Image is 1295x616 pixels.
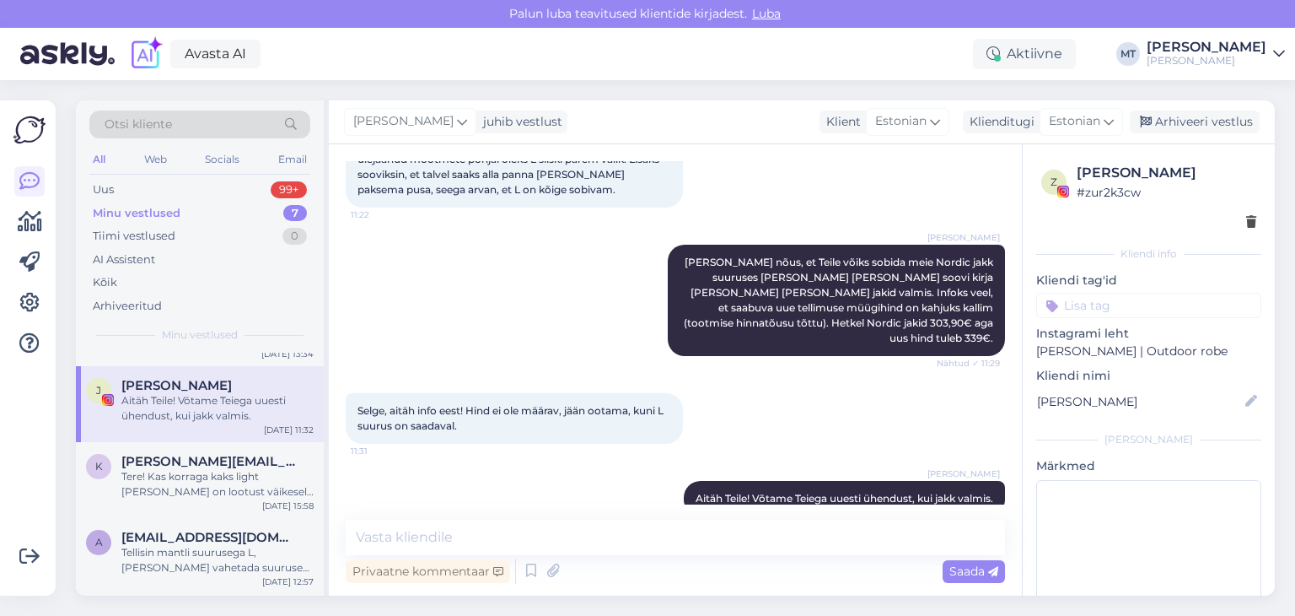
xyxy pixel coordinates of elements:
[275,149,310,170] div: Email
[93,298,162,315] div: Arhiveeritud
[696,492,993,505] span: Aitäh Teile! Võtame Teiega uuesti ühendust, kui jakk valmis.
[13,114,46,146] img: Askly Logo
[346,560,510,583] div: Privaatne kommentaar
[1130,111,1260,133] div: Arhiveeri vestlus
[93,205,180,222] div: Minu vestlused
[1116,42,1140,66] div: MT
[202,149,243,170] div: Socials
[170,40,261,68] a: Avasta AI
[89,149,109,170] div: All
[1051,176,1057,188] span: z
[351,445,414,457] span: 11:31
[1036,343,1261,360] p: [PERSON_NAME] | Outdoor robe
[476,113,562,131] div: juhib vestlust
[93,181,114,198] div: Uus
[357,404,666,432] span: Selge, aitäh info eest! Hind ei ole määrav, jään ootama, kuni L suurus on saadaval.
[121,469,314,500] div: Tere! Kas korraga kaks light [PERSON_NAME] on lootust väikesele soodustusele? Küsija suu pihta ju...
[95,536,103,548] span: A
[93,228,175,245] div: Tiimi vestlused
[121,454,297,469] span: Kilp.karin@gmail.com
[282,228,307,245] div: 0
[937,357,1000,370] span: Nähtud ✓ 11:29
[927,467,1000,480] span: [PERSON_NAME]
[262,500,314,512] div: [DATE] 15:58
[121,545,314,575] div: Tellisin mantli suurusega L, [PERSON_NAME] vahetada suuruse M vastu. Kas [PERSON_NAME] [PERSON_NA...
[283,205,307,222] div: 7
[1049,112,1100,131] span: Estonian
[819,113,861,131] div: Klient
[353,112,454,131] span: [PERSON_NAME]
[264,424,314,436] div: [DATE] 11:32
[1147,54,1266,68] div: [PERSON_NAME]
[1036,272,1261,289] p: Kliendi tag'id
[1036,457,1261,475] p: Märkmed
[1036,325,1261,343] p: Instagrami leht
[1077,183,1256,202] div: # zur2k3cw
[162,327,238,343] span: Minu vestlused
[121,530,297,545] span: Aivisirp@gmail.com
[1036,432,1261,447] div: [PERSON_NAME]
[96,384,101,397] span: J
[262,575,314,588] div: [DATE] 12:57
[271,181,307,198] div: 99+
[684,256,996,344] span: [PERSON_NAME] nõus, et Teile võiks sobida meie Nordic jakk suuruses [PERSON_NAME] [PERSON_NAME] s...
[121,378,232,393] span: Joona Kalamägi
[93,274,117,291] div: Kõik
[949,564,998,579] span: Saada
[963,113,1034,131] div: Klienditugi
[128,36,164,72] img: explore-ai
[1077,163,1256,183] div: [PERSON_NAME]
[1147,41,1285,68] a: [PERSON_NAME][PERSON_NAME]
[875,112,927,131] span: Estonian
[747,6,786,21] span: Luba
[927,231,1000,244] span: [PERSON_NAME]
[973,39,1076,69] div: Aktiivne
[105,116,172,133] span: Otsi kliente
[351,208,414,221] span: 11:22
[121,393,314,424] div: Aitäh Teile! Võtame Teiega uuesti ühendust, kui jakk valmis.
[1036,246,1261,262] div: Kliendi info
[1147,41,1266,54] div: [PERSON_NAME]
[261,348,314,360] div: [DATE] 13:34
[93,251,155,268] div: AI Assistent
[1036,367,1261,385] p: Kliendi nimi
[1036,293,1261,318] input: Lisa tag
[1037,392,1242,411] input: Lisa nimi
[95,460,103,473] span: K
[141,149,170,170] div: Web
